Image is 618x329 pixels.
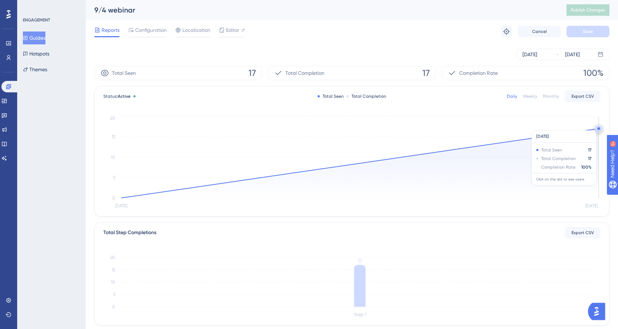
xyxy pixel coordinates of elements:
[102,26,119,34] span: Reports
[583,67,603,79] span: 100%
[523,50,537,59] div: [DATE]
[112,69,136,77] span: Total Seen
[110,255,115,260] tspan: 20
[94,5,549,15] div: 9/4 webinar
[347,93,386,99] div: Total Completion
[103,93,131,99] span: Status:
[113,175,115,180] tspan: 5
[583,29,593,34] span: Save
[565,91,600,102] button: Export CSV
[459,69,498,77] span: Completion Rate
[585,203,598,208] tspan: [DATE]
[17,2,45,10] span: Need Help?
[23,32,45,44] button: Guides
[112,304,115,309] tspan: 0
[249,67,256,79] span: 17
[318,93,344,99] div: Total Seen
[115,203,127,208] tspan: [DATE]
[523,93,537,99] div: Weekly
[507,93,517,99] div: Daily
[571,7,605,13] span: Publish Changes
[566,26,609,37] button: Save
[285,69,324,77] span: Total Completion
[226,26,239,34] span: Editor
[23,47,49,60] button: Hotspots
[182,26,210,34] span: Localization
[518,26,561,37] button: Cancel
[112,195,115,200] tspan: 0
[111,155,115,160] tspan: 10
[358,258,362,265] tspan: 17
[135,26,167,34] span: Configuration
[354,312,366,317] tspan: Step 1
[572,93,594,99] span: Export CSV
[112,134,115,139] tspan: 15
[23,17,50,23] div: ENGAGEMENT
[111,280,115,285] tspan: 10
[543,93,559,99] div: Monthly
[103,228,156,237] div: Total Step Completions
[49,4,53,9] div: 9+
[566,4,609,16] button: Publish Changes
[588,301,609,322] iframe: UserGuiding AI Assistant Launcher
[422,67,430,79] span: 17
[118,94,131,99] span: Active
[565,227,600,238] button: Export CSV
[565,50,580,59] div: [DATE]
[572,230,594,236] span: Export CSV
[110,116,115,121] tspan: 20
[113,292,115,297] tspan: 5
[532,29,547,34] span: Cancel
[23,63,47,76] button: Themes
[112,267,115,272] tspan: 15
